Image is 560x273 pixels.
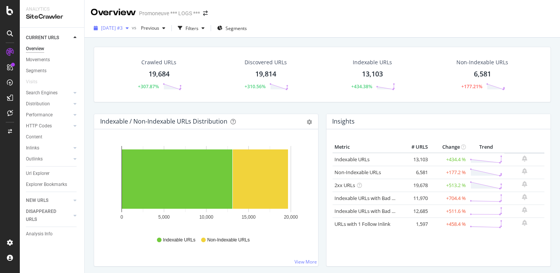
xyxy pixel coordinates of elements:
[307,119,312,125] div: gear
[245,83,266,90] div: +310.56%
[141,59,176,66] div: Crawled URLs
[138,25,159,31] span: Previous
[91,22,132,34] button: [DATE] #3
[522,194,527,200] div: bell-plus
[522,207,527,213] div: bell-plus
[158,214,170,220] text: 5,000
[474,69,491,79] div: 6,581
[26,230,53,238] div: Analysis Info
[353,59,392,66] div: Indexable URLs
[26,34,59,42] div: CURRENT URLS
[26,133,42,141] div: Content
[351,83,372,90] div: +434.38%
[26,170,79,178] a: Url Explorer
[26,133,79,141] a: Content
[138,83,159,90] div: +307.87%
[26,78,37,86] div: Visits
[26,6,78,13] div: Analytics
[175,22,208,34] button: Filters
[334,156,370,163] a: Indexable URLs
[226,25,247,32] span: Segments
[242,214,256,220] text: 15,000
[522,168,527,174] div: bell-plus
[468,141,504,153] th: Trend
[333,141,399,153] th: Metric
[461,83,482,90] div: +177.21%
[91,6,136,19] div: Overview
[26,181,67,189] div: Explorer Bookmarks
[430,192,468,205] td: +704.4 %
[26,100,50,108] div: Distribution
[26,13,78,21] div: SiteCrawler
[186,25,198,32] div: Filters
[207,237,250,243] span: Non-Indexable URLs
[26,67,46,75] div: Segments
[294,259,317,265] a: View More
[399,141,430,153] th: # URLS
[334,182,355,189] a: 2xx URLs
[522,156,527,162] div: bell-plus
[26,89,71,97] a: Search Engines
[332,116,355,127] h4: Insights
[199,214,213,220] text: 10,000
[430,153,468,166] td: +434.4 %
[362,69,383,79] div: 13,103
[26,56,79,64] a: Movements
[430,141,468,153] th: Change
[399,179,430,192] td: 19,678
[399,217,430,230] td: 1,597
[255,69,276,79] div: 19,814
[26,34,71,42] a: CURRENT URLS
[26,208,71,224] a: DISAPPEARED URLS
[430,205,468,217] td: +511.6 %
[399,192,430,205] td: 11,970
[26,78,45,86] a: Visits
[522,181,527,187] div: bell-plus
[26,100,71,108] a: Distribution
[26,144,71,152] a: Inlinks
[203,11,208,16] div: arrow-right-arrow-left
[214,22,250,34] button: Segments
[26,208,64,224] div: DISAPPEARED URLS
[399,153,430,166] td: 13,103
[26,197,48,205] div: NEW URLS
[284,214,298,220] text: 20,000
[26,155,71,163] a: Outlinks
[334,169,381,176] a: Non-Indexable URLs
[26,181,79,189] a: Explorer Bookmarks
[149,69,170,79] div: 19,684
[26,45,79,53] a: Overview
[334,208,418,214] a: Indexable URLs with Bad Description
[26,122,52,130] div: HTTP Codes
[26,45,44,53] div: Overview
[334,221,390,227] a: URLs with 1 Follow Inlink
[456,59,508,66] div: Non-Indexable URLs
[26,111,53,119] div: Performance
[138,22,168,34] button: Previous
[245,59,287,66] div: Discovered URLs
[26,89,58,97] div: Search Engines
[132,24,138,31] span: vs
[26,230,79,238] a: Analysis Info
[26,144,39,152] div: Inlinks
[101,25,123,31] span: 2025 Sep. 24th #3
[430,179,468,192] td: +513.2 %
[399,205,430,217] td: 12,685
[334,195,398,202] a: Indexable URLs with Bad H1
[26,111,71,119] a: Performance
[430,166,468,179] td: +177.2 %
[522,220,527,226] div: bell-plus
[26,197,71,205] a: NEW URLS
[26,170,50,178] div: Url Explorer
[100,117,227,125] div: Indexable / Non-Indexable URLs Distribution
[26,67,79,75] a: Segments
[163,237,195,243] span: Indexable URLs
[26,56,50,64] div: Movements
[100,141,312,230] svg: A chart.
[26,122,71,130] a: HTTP Codes
[399,166,430,179] td: 6,581
[430,217,468,230] td: +458.4 %
[26,155,43,163] div: Outlinks
[120,214,123,220] text: 0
